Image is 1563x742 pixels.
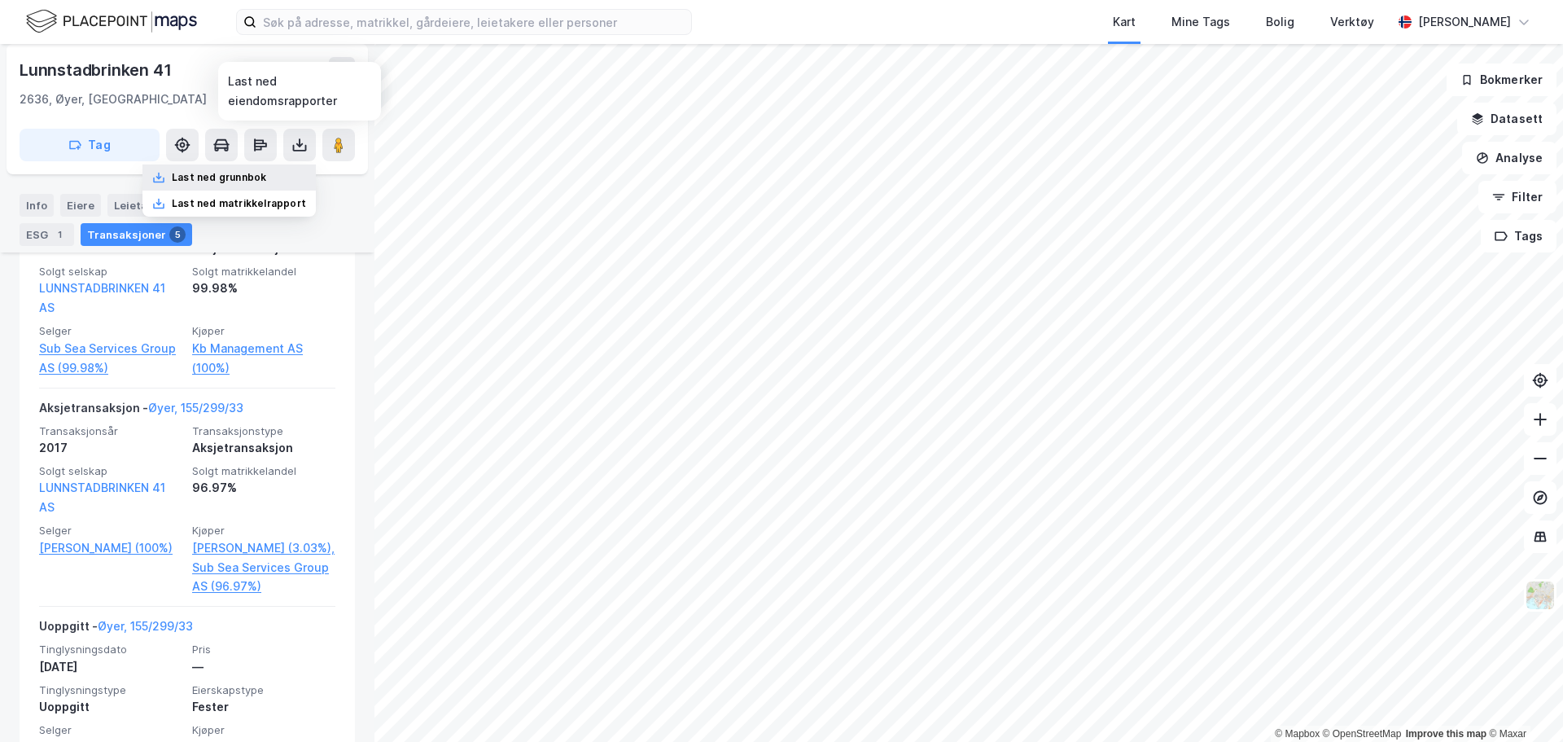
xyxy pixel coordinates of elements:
div: Lunnstadbrinken 41 [20,57,174,83]
span: Solgt selskap [39,265,182,279]
div: Kart [1113,12,1136,32]
div: 99.98% [192,279,335,298]
a: Øyer, 155/299/33 [148,401,243,415]
a: Kb Management AS (100%) [192,339,335,378]
span: Solgt matrikkelandel [192,265,335,279]
a: Øyer, 155/299/33 [98,619,193,633]
div: Aksjetransaksjon [192,438,335,458]
button: Datasett [1457,103,1556,135]
div: ESG [20,223,74,246]
span: Kjøper [192,723,335,737]
div: Fester [192,697,335,717]
span: Transaksjonsår [39,424,182,438]
div: Info [20,194,54,217]
button: Tag [20,129,160,161]
span: Selger [39,723,182,737]
div: Aksjetransaksjon - [39,398,243,424]
button: Bokmerker [1447,64,1556,96]
div: Mine Tags [1171,12,1230,32]
div: Uoppgitt [39,697,182,717]
div: Øyer, 155/299/33 [254,90,355,109]
div: Leietakere [107,194,178,217]
button: Analyse [1462,142,1556,174]
img: Z [1525,580,1556,611]
span: Pris [192,643,335,656]
div: Last ned matrikkelrapport [172,197,306,210]
a: LUNNSTADBRINKEN 41 AS [39,281,165,314]
button: Tags [1481,220,1556,252]
div: [DATE] [39,657,182,677]
span: Tinglysningsdato [39,643,182,656]
span: Tinglysningstype [39,683,182,697]
div: 5 [169,226,186,243]
span: Eierskapstype [192,683,335,697]
div: Eiere [60,194,101,217]
a: LUNNSTADBRINKEN 41 AS [39,481,165,514]
a: [PERSON_NAME] (100%) [39,538,182,558]
a: Improve this map [1406,728,1486,740]
div: 2017 [39,438,182,458]
iframe: Chat Widget [1482,664,1563,742]
a: [PERSON_NAME] (3.03%), [192,538,335,558]
div: [PERSON_NAME] [1418,12,1511,32]
div: 1 [51,226,68,243]
span: Kjøper [192,324,335,338]
span: Selger [39,324,182,338]
div: 2636, Øyer, [GEOGRAPHIC_DATA] [20,90,207,109]
span: Transaksjonstype [192,424,335,438]
button: Filter [1478,181,1556,213]
img: logo.f888ab2527a4732fd821a326f86c7f29.svg [26,7,197,36]
div: Last ned grunnbok [172,171,266,184]
a: Sub Sea Services Group AS (99.98%) [39,339,182,378]
span: Solgt matrikkelandel [192,464,335,478]
a: Sub Sea Services Group AS (96.97%) [192,558,335,597]
div: Verktøy [1330,12,1374,32]
input: Søk på adresse, matrikkel, gårdeiere, leietakere eller personer [256,10,691,34]
div: Uoppgitt - [39,617,193,643]
div: 96.97% [192,478,335,498]
a: OpenStreetMap [1323,728,1402,740]
span: Kjøper [192,524,335,538]
span: Solgt selskap [39,464,182,478]
span: Selger [39,524,182,538]
div: Bolig [1266,12,1294,32]
div: — [192,657,335,677]
div: Transaksjoner [81,223,192,246]
a: Mapbox [1275,728,1320,740]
